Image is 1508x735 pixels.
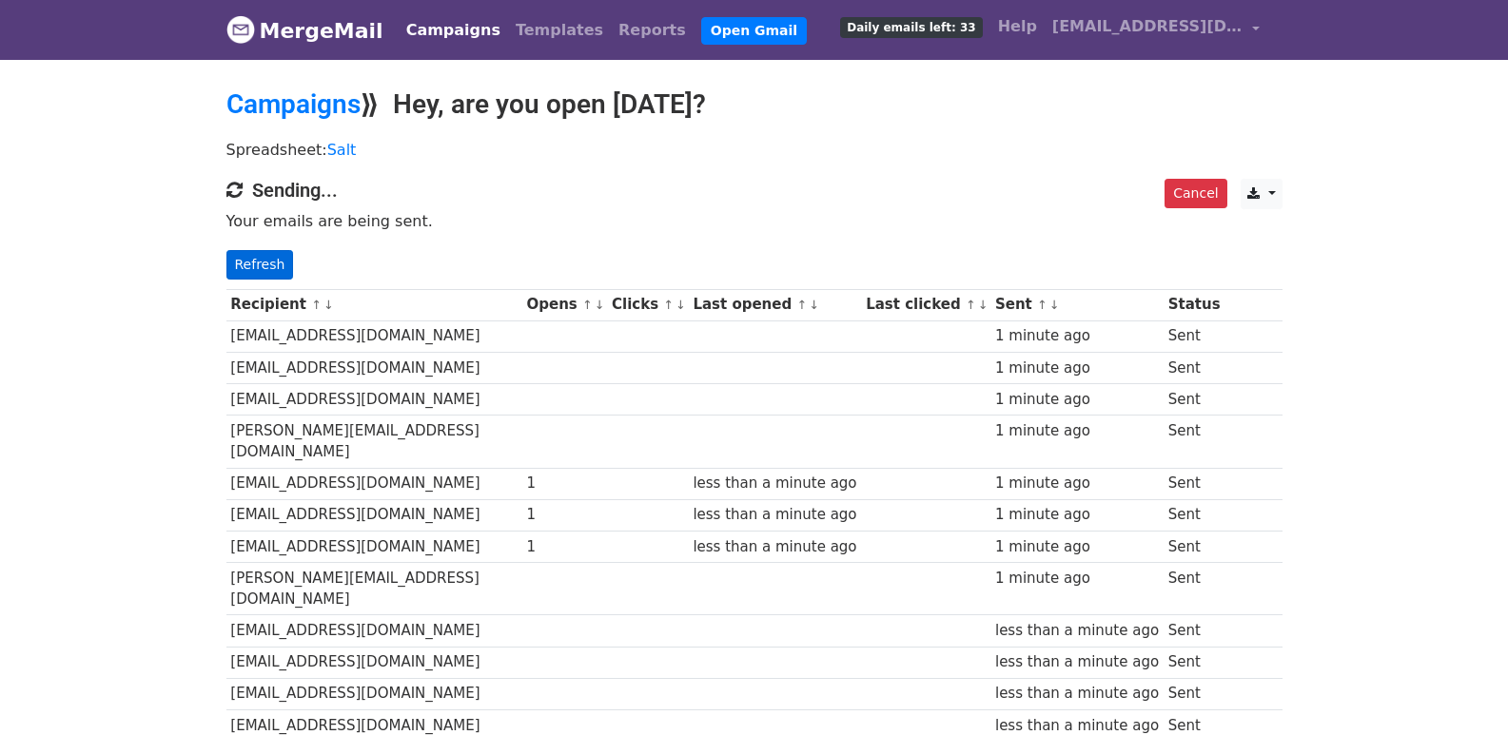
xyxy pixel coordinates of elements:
div: 1 minute ago [995,358,1159,379]
div: 1 minute ago [995,389,1159,411]
div: less than a minute ago [995,620,1159,642]
th: Status [1164,289,1224,320]
td: [EMAIL_ADDRESS][DOMAIN_NAME] [226,531,522,562]
a: Campaigns [399,11,508,49]
div: 1 [526,536,602,558]
div: less than a minute ago [693,536,856,558]
td: Sent [1164,320,1224,352]
th: Clicks [607,289,688,320]
a: ↑ [663,298,674,312]
a: ↓ [1049,298,1060,312]
a: ↓ [676,298,686,312]
td: Sent [1164,383,1224,415]
td: Sent [1164,678,1224,709]
div: 1 minute ago [995,504,1159,526]
div: 1 minute ago [995,536,1159,558]
th: Sent [990,289,1164,320]
div: 1 minute ago [995,420,1159,442]
a: Salt [327,141,357,159]
div: 1 [526,504,602,526]
iframe: Chat Widget [1413,644,1508,735]
a: Help [990,8,1045,46]
th: Last opened [689,289,862,320]
a: Refresh [226,250,294,280]
a: ↑ [311,298,322,312]
p: Spreadsheet: [226,140,1283,160]
td: Sent [1164,531,1224,562]
td: Sent [1164,499,1224,531]
p: Your emails are being sent. [226,211,1283,231]
div: 1 [526,473,602,494]
a: Reports [611,11,694,49]
a: Cancel [1165,179,1226,208]
a: ↓ [595,298,605,312]
th: Recipient [226,289,522,320]
span: [EMAIL_ADDRESS][DOMAIN_NAME] [1052,15,1243,38]
td: Sent [1164,415,1224,468]
a: Templates [508,11,611,49]
td: [EMAIL_ADDRESS][DOMAIN_NAME] [226,499,522,531]
td: Sent [1164,615,1224,647]
div: 1 minute ago [995,568,1159,590]
a: Open Gmail [701,17,807,45]
td: [EMAIL_ADDRESS][DOMAIN_NAME] [226,320,522,352]
td: Sent [1164,647,1224,678]
td: [EMAIL_ADDRESS][DOMAIN_NAME] [226,352,522,383]
div: less than a minute ago [995,651,1159,673]
div: 1 minute ago [995,325,1159,347]
a: ↑ [796,298,807,312]
td: Sent [1164,562,1224,615]
div: less than a minute ago [995,683,1159,705]
a: ↑ [1037,298,1048,312]
a: ↑ [966,298,976,312]
a: ↓ [978,298,989,312]
td: [EMAIL_ADDRESS][DOMAIN_NAME] [226,383,522,415]
td: [PERSON_NAME][EMAIL_ADDRESS][DOMAIN_NAME] [226,562,522,615]
img: MergeMail logo [226,15,255,44]
td: Sent [1164,468,1224,499]
td: [EMAIL_ADDRESS][DOMAIN_NAME] [226,647,522,678]
th: Opens [522,289,608,320]
div: 1 minute ago [995,473,1159,494]
td: [EMAIL_ADDRESS][DOMAIN_NAME] [226,678,522,709]
td: [EMAIL_ADDRESS][DOMAIN_NAME] [226,615,522,647]
a: ↓ [809,298,819,312]
a: Daily emails left: 33 [832,8,989,46]
a: MergeMail [226,10,383,50]
h2: ⟫ Hey, are you open [DATE]? [226,88,1283,121]
td: [PERSON_NAME][EMAIL_ADDRESS][DOMAIN_NAME] [226,415,522,468]
td: Sent [1164,352,1224,383]
td: [EMAIL_ADDRESS][DOMAIN_NAME] [226,468,522,499]
a: [EMAIL_ADDRESS][DOMAIN_NAME] [1045,8,1267,52]
th: Last clicked [861,289,990,320]
div: less than a minute ago [693,473,856,494]
a: Campaigns [226,88,361,120]
a: ↓ [323,298,334,312]
a: ↑ [582,298,593,312]
h4: Sending... [226,179,1283,202]
span: Daily emails left: 33 [840,17,982,38]
div: less than a minute ago [693,504,856,526]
